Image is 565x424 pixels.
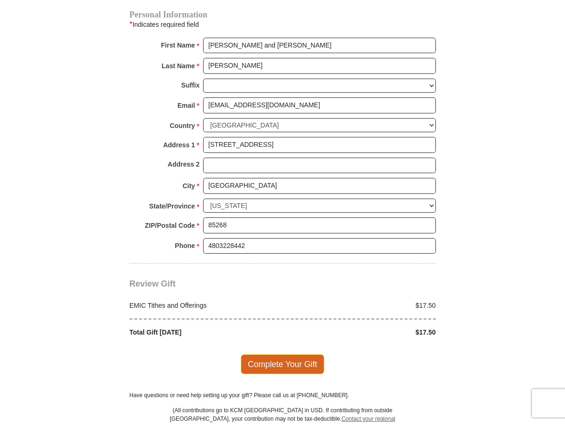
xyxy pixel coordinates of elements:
[241,354,324,374] span: Complete Your Gift
[130,18,436,31] div: Indicates required field
[161,39,195,52] strong: First Name
[283,301,441,311] div: $17.50
[163,138,195,152] strong: Address 1
[283,328,441,337] div: $17.50
[149,200,195,213] strong: State/Province
[130,391,436,400] p: Have questions or need help setting up your gift? Please call us at [PHONE_NUMBER].
[170,119,195,132] strong: Country
[124,301,283,311] div: EMIC Tithes and Offerings
[130,11,436,18] h4: Personal Information
[130,279,176,288] span: Review Gift
[168,158,200,171] strong: Address 2
[175,239,195,252] strong: Phone
[181,79,200,92] strong: Suffix
[162,59,195,72] strong: Last Name
[178,99,195,112] strong: Email
[182,179,195,192] strong: City
[124,328,283,337] div: Total Gift [DATE]
[145,219,195,232] strong: ZIP/Postal Code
